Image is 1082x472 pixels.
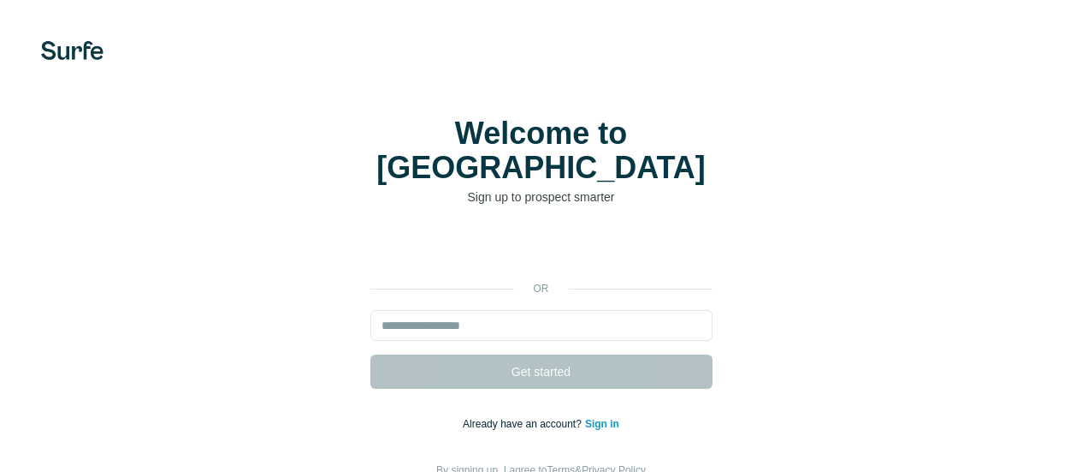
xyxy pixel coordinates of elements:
[585,418,619,430] a: Sign in
[362,231,721,269] iframe: Sign in with Google Button
[370,117,712,185] h1: Welcome to [GEOGRAPHIC_DATA]
[514,281,569,296] p: or
[41,41,103,60] img: Surfe's logo
[370,188,712,206] p: Sign up to prospect smarter
[463,418,585,430] span: Already have an account?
